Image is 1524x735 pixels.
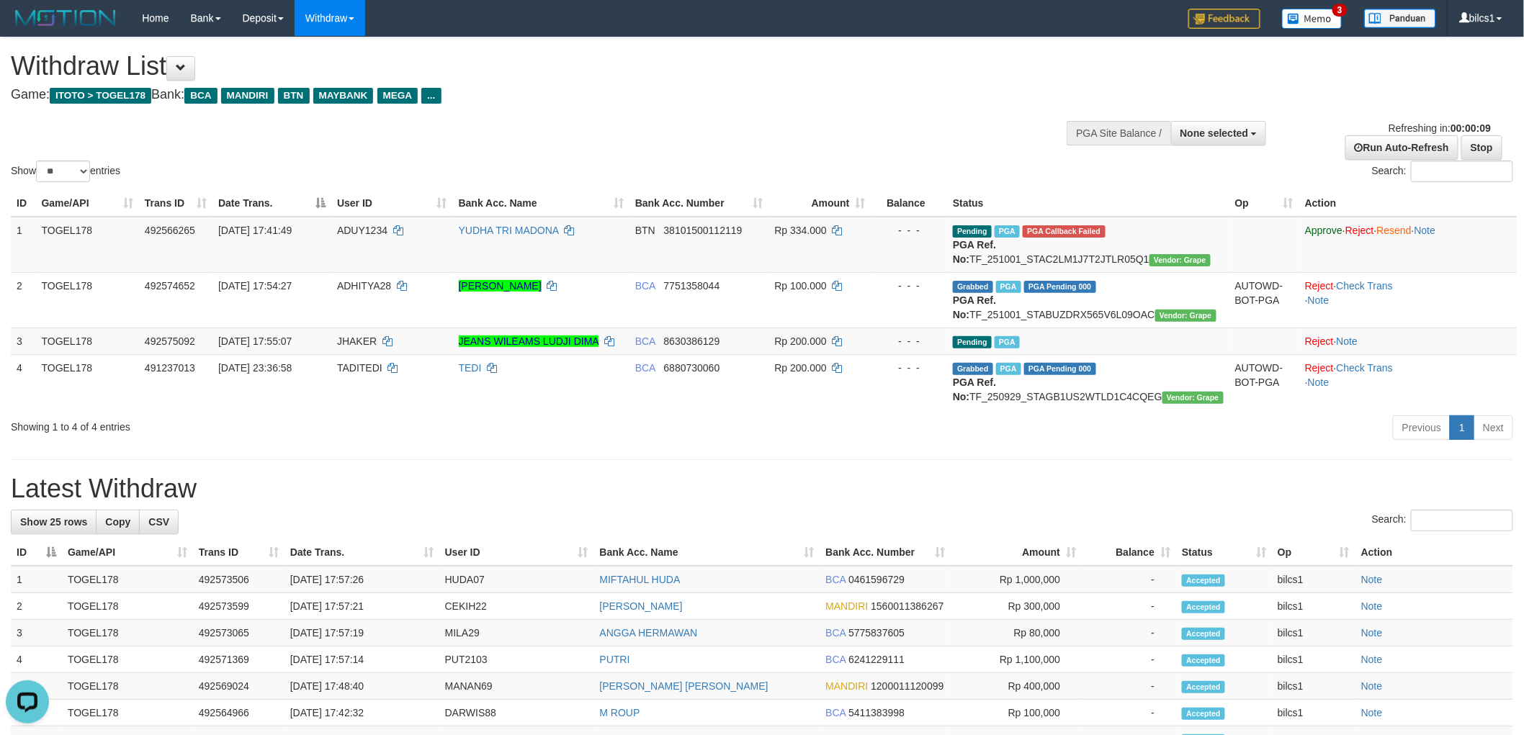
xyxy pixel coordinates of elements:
[1082,646,1176,673] td: -
[62,566,193,593] td: TOGEL178
[193,539,284,566] th: Trans ID: activate to sort column ascending
[11,539,62,566] th: ID: activate to sort column descending
[218,280,292,292] span: [DATE] 17:54:27
[635,362,655,374] span: BCA
[11,7,120,29] img: MOTION_logo.png
[284,673,439,700] td: [DATE] 17:48:40
[1308,376,1330,388] a: Note
[996,281,1021,293] span: Marked by bilcs1
[11,52,1002,81] h1: Withdraw List
[664,225,743,236] span: Copy 38101500112119 to clipboard
[11,272,35,328] td: 2
[1361,707,1383,718] a: Note
[439,539,594,566] th: User ID: activate to sort column ascending
[1272,539,1355,566] th: Op: activate to sort column ascending
[62,620,193,646] td: TOGEL178
[193,646,284,673] td: 492571369
[439,646,594,673] td: PUT2103
[50,88,151,104] span: ITOTO > TOGEL178
[35,217,138,273] td: TOGEL178
[11,190,35,217] th: ID
[35,190,138,217] th: Game/API: activate to sort column ascending
[953,225,992,238] span: Pending
[148,516,169,528] span: CSV
[62,593,193,620] td: TOGEL178
[218,335,292,347] span: [DATE] 17:55:07
[1299,217,1517,273] td: · · ·
[820,539,951,566] th: Bank Acc. Number: activate to sort column ascending
[1305,225,1343,236] a: Approve
[947,354,1229,410] td: TF_250929_STAGB1US2WTLD1C4CQEG
[1024,363,1096,375] span: PGA Pending
[664,280,720,292] span: Copy 7751358044 to clipboard
[1411,161,1513,182] input: Search:
[184,88,217,104] span: BCA
[825,627,846,639] span: BCA
[775,280,827,292] span: Rp 100.000
[877,361,941,375] div: - - -
[11,217,35,273] td: 1
[775,362,827,374] span: Rp 200.000
[848,574,905,585] span: Copy 0461596729 to clipboard
[1229,272,1299,328] td: AUTOWD-BOT-PGA
[600,654,630,665] a: PUTRI
[825,574,846,585] span: BCA
[953,281,993,293] span: Grabbed
[848,707,905,718] span: Copy 5411383998 to clipboard
[145,225,195,236] span: 492566265
[825,654,846,665] span: BCA
[221,88,274,104] span: MANDIRI
[1361,600,1383,612] a: Note
[1337,335,1358,347] a: Note
[193,700,284,726] td: 492564966
[1305,362,1334,374] a: Reject
[775,225,827,236] span: Rp 334.000
[439,620,594,646] td: MILA29
[1377,225,1412,236] a: Resend
[1372,510,1513,531] label: Search:
[11,673,62,700] td: 5
[1451,122,1491,134] strong: 00:00:09
[459,280,542,292] a: [PERSON_NAME]
[439,700,594,726] td: DARWIS88
[953,376,996,402] b: PGA Ref. No:
[1229,190,1299,217] th: Op: activate to sort column ascending
[951,700,1082,726] td: Rp 100,000
[871,190,947,217] th: Balance
[1345,225,1374,236] a: Reject
[331,190,453,217] th: User ID: activate to sort column ascending
[1272,700,1355,726] td: bilcs1
[459,362,482,374] a: TEDI
[35,354,138,410] td: TOGEL178
[951,566,1082,593] td: Rp 1,000,000
[1450,415,1474,440] a: 1
[629,190,769,217] th: Bank Acc. Number: activate to sort column ascending
[439,673,594,700] td: MANAN69
[1364,9,1436,28] img: panduan.png
[635,280,655,292] span: BCA
[1411,510,1513,531] input: Search:
[11,646,62,673] td: 4
[139,190,212,217] th: Trans ID: activate to sort column ascending
[1389,122,1491,134] span: Refreshing in:
[421,88,441,104] span: ...
[218,362,292,374] span: [DATE] 23:36:58
[439,593,594,620] td: CEKIH22
[1082,700,1176,726] td: -
[1082,539,1176,566] th: Balance: activate to sort column ascending
[1337,362,1394,374] a: Check Trans
[947,190,1229,217] th: Status
[1372,161,1513,182] label: Search:
[139,510,179,534] a: CSV
[1272,646,1355,673] td: bilcs1
[825,707,846,718] span: BCA
[1299,354,1517,410] td: · ·
[11,161,120,182] label: Show entries
[193,593,284,620] td: 492573599
[871,680,943,692] span: Copy 1200011120099 to clipboard
[1182,628,1225,640] span: Accepted
[825,600,868,612] span: MANDIRI
[11,354,35,410] td: 4
[951,539,1082,566] th: Amount: activate to sort column ascending
[1023,225,1105,238] span: PGA Error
